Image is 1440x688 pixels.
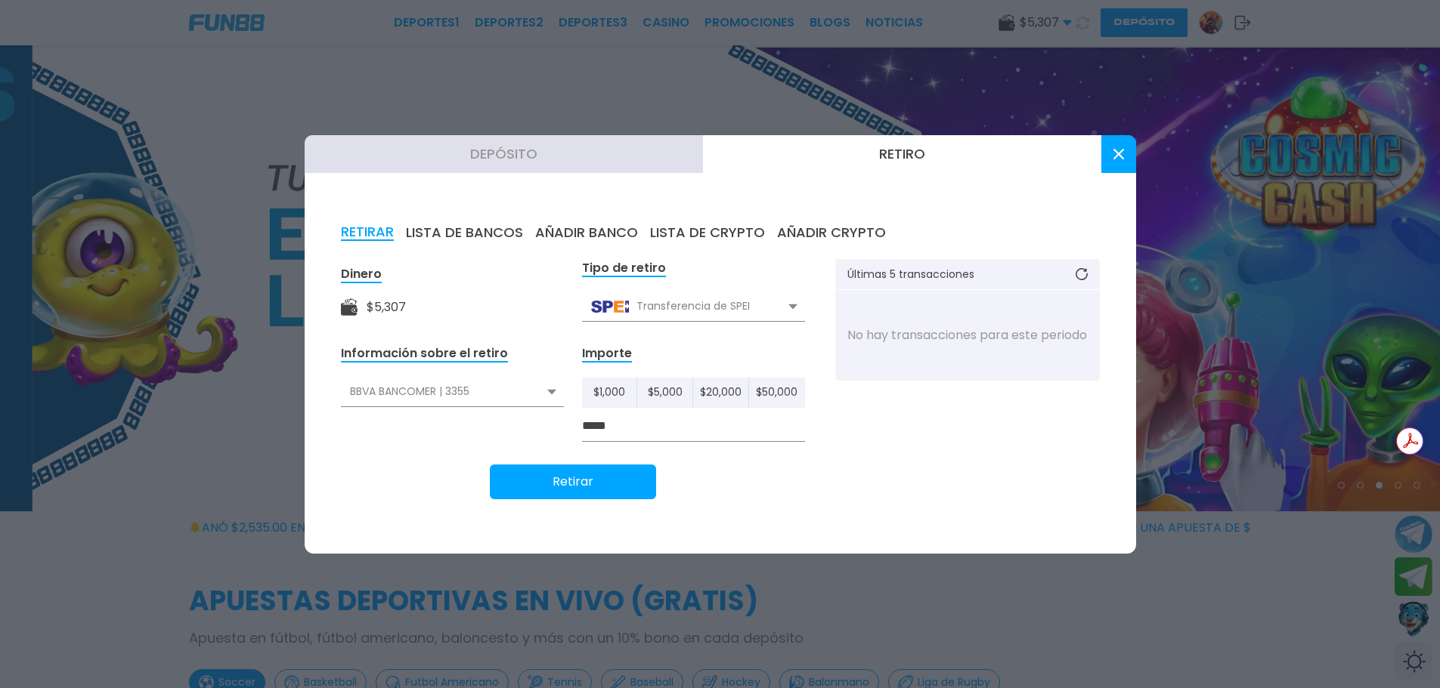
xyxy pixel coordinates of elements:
[650,224,765,241] button: LISTA DE CRYPTO
[490,464,656,499] button: Retirar
[341,266,382,283] div: Dinero
[341,378,564,406] div: BBVA BANCOMER | 3355
[749,378,804,408] button: $50,000
[582,378,638,408] button: $1,000
[777,224,886,241] button: AÑADIR CRYPTO
[341,345,508,363] div: Información sobre el retiro
[847,269,974,279] p: Últimas 5 transacciones
[406,224,523,241] button: LISTA DE BANCOS
[582,345,632,363] div: Importe
[591,301,629,313] img: Transferencia de SPEI
[582,292,805,321] div: Transferencia de SPEI
[637,378,693,408] button: $5,000
[693,378,749,408] button: $20,000
[535,224,638,241] button: AÑADIR BANCO
[341,224,394,241] button: RETIRAR
[367,298,406,316] div: $ 5,307
[305,135,703,173] button: Depósito
[582,260,666,277] div: Tipo de retiro
[847,326,1087,344] p: No hay transacciones para este periodo
[703,135,1101,173] button: Retiro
